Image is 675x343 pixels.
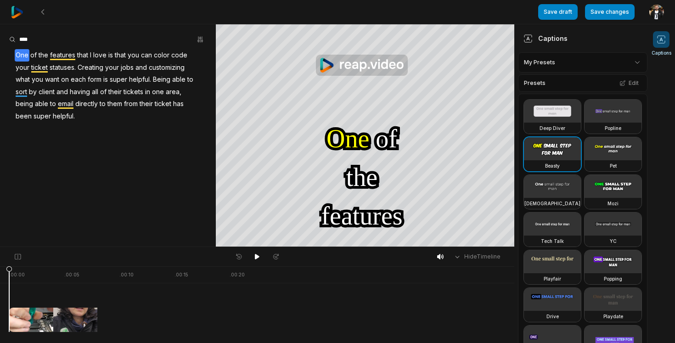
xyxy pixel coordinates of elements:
span: super [109,73,128,86]
span: that [76,49,89,62]
span: able [171,73,186,86]
span: ticket [30,62,49,74]
span: email [57,98,74,110]
span: want [44,73,60,86]
div: My Presets [518,52,647,73]
span: statuses. [49,62,77,74]
span: in [144,86,151,98]
h3: Drive [546,313,559,320]
span: helpful. [52,110,76,123]
span: form [87,73,102,86]
h3: Playdate [603,313,623,320]
button: Captions [652,31,671,56]
span: Creating [77,62,104,74]
span: ticket [154,98,172,110]
h3: Pet [610,162,617,169]
span: is [102,73,109,86]
span: sort [15,86,28,98]
span: super [33,110,52,123]
h3: Deep Diver [540,124,565,132]
span: your [15,62,30,74]
span: to [49,98,57,110]
span: you [31,73,44,86]
span: them [107,98,123,110]
h3: Tech Talk [541,237,564,245]
button: Save draft [538,4,578,20]
span: their [139,98,154,110]
span: been [15,110,33,123]
span: directly [74,98,99,110]
span: and [56,86,69,98]
span: to [186,73,194,86]
span: is [107,49,114,62]
span: tickets [123,86,144,98]
span: area, [165,86,182,98]
span: all [91,86,99,98]
span: your [104,62,120,74]
span: color [153,49,170,62]
div: Presets [518,74,647,92]
span: Being [152,73,171,86]
span: can [140,49,153,62]
button: Edit [617,77,641,89]
span: jobs [120,62,135,74]
span: helpful. [128,73,152,86]
span: their [107,86,123,98]
h3: [DEMOGRAPHIC_DATA] [524,200,580,207]
img: reap [11,6,23,18]
span: you [127,49,140,62]
span: One [15,49,29,62]
span: from [123,98,139,110]
h3: Mozi [607,200,619,207]
h3: YC [610,237,617,245]
h3: Popping [604,275,622,282]
h3: Beasty [545,162,560,169]
h3: Popline [605,124,621,132]
span: each [70,73,87,86]
span: love [92,49,107,62]
span: has [172,98,185,110]
span: the [38,49,49,62]
span: Captions [652,50,671,56]
span: by [28,86,38,98]
span: one [151,86,165,98]
span: of [29,49,38,62]
span: able [34,98,49,110]
span: having [69,86,91,98]
span: of [99,86,107,98]
button: Save changes [585,4,635,20]
span: client [38,86,56,98]
span: being [15,98,34,110]
span: code [170,49,188,62]
span: on [60,73,70,86]
button: HideTimeline [450,250,503,264]
span: what [15,73,31,86]
span: to [99,98,107,110]
span: I [89,49,92,62]
span: customizing [148,62,186,74]
span: features [49,49,76,62]
div: Captions [523,34,568,43]
h3: Playfair [544,275,561,282]
span: and [135,62,148,74]
span: that [114,49,127,62]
